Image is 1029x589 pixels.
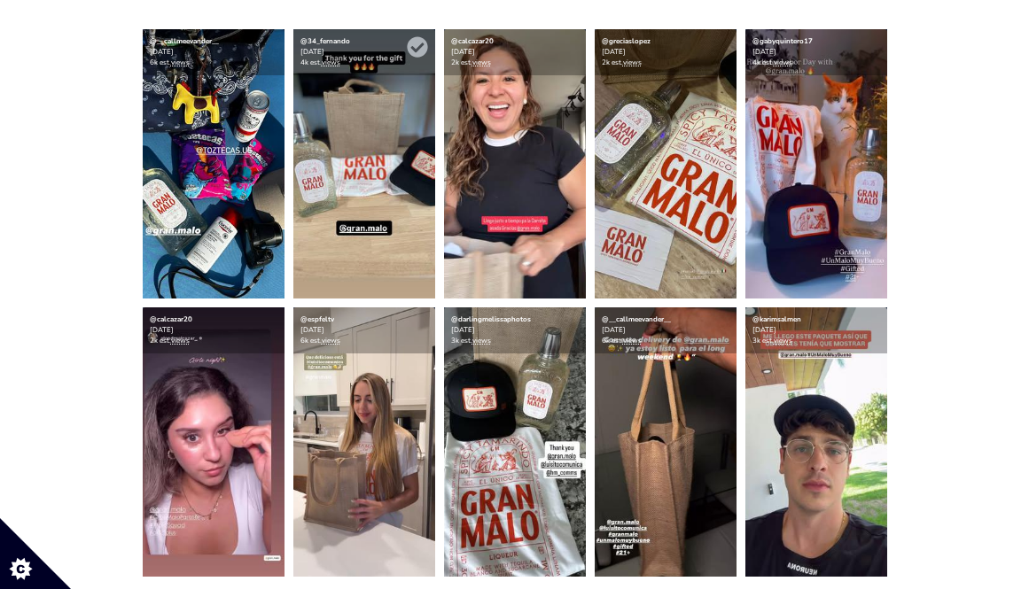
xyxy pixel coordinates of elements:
[595,29,737,75] div: [DATE] 2k est.
[150,36,219,46] a: @__callmeevander__
[752,314,801,324] a: @karimsalmen
[752,36,813,46] a: @gabyquintero17
[602,36,651,46] a: @greciaslopez
[444,29,586,75] div: [DATE] 2k est.
[472,58,491,67] a: views
[451,36,494,46] a: @calcazar20
[595,307,737,353] div: [DATE] 6k est.
[171,336,190,345] a: views
[150,314,192,324] a: @calcazar20
[322,336,340,345] a: views
[774,336,792,345] a: views
[143,307,285,353] div: [DATE] 2k est.
[293,29,435,75] div: [DATE] 4k est.
[745,307,887,353] div: [DATE] 3k est.
[300,314,334,324] a: @espfeltv
[602,314,671,324] a: @__callmeevander__
[472,336,491,345] a: views
[774,58,792,67] a: views
[300,36,350,46] a: @34_fernando
[451,314,531,324] a: @darlingmelissaphotos
[293,307,435,353] div: [DATE] 6k est.
[143,29,285,75] div: [DATE] 6k est.
[623,58,642,67] a: views
[745,29,887,75] div: [DATE] 4k est.
[322,58,340,67] a: views
[623,336,642,345] a: views
[444,307,586,353] div: [DATE] 3k est.
[171,58,190,67] a: views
